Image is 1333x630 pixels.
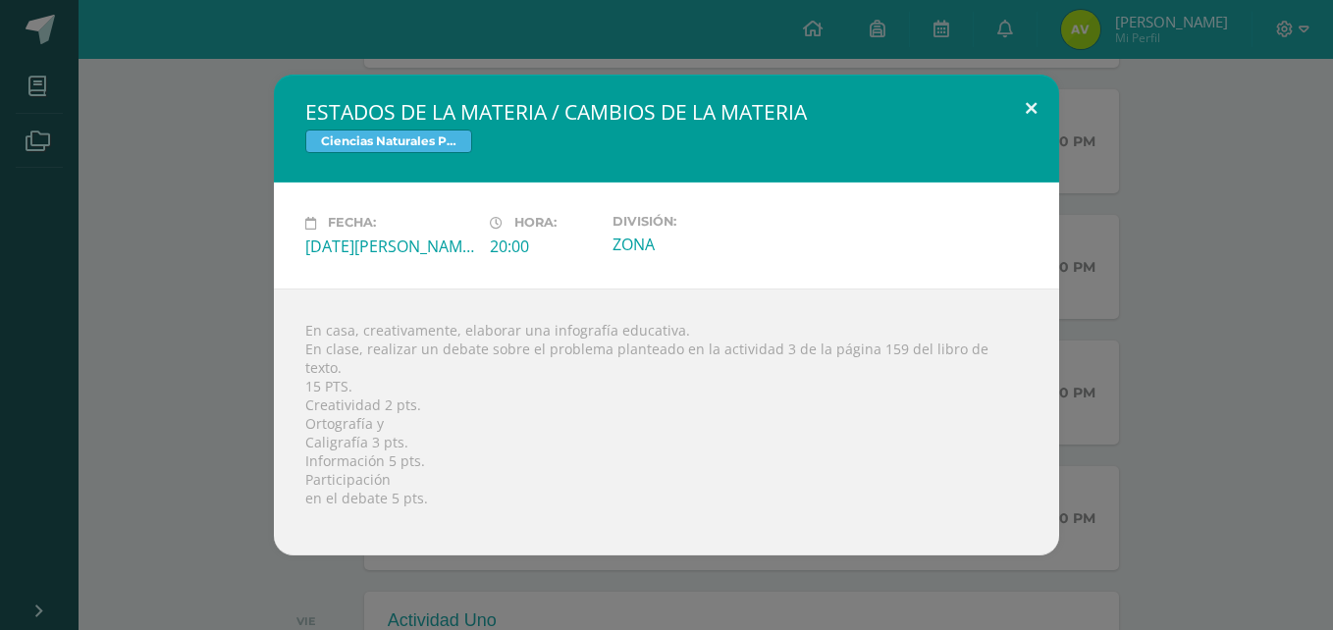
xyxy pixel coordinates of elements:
[613,214,781,229] label: División:
[490,236,597,257] div: 20:00
[514,216,557,231] span: Hora:
[1003,75,1059,141] button: Close (Esc)
[274,289,1059,555] div: En casa, creativamente, elaborar una infografía educativa. En clase, realizar un debate sobre el ...
[305,130,472,153] span: Ciencias Naturales Productividad y Desarrollo
[305,98,1028,126] h2: ESTADOS DE LA MATERIA / CAMBIOS DE LA MATERIA
[328,216,376,231] span: Fecha:
[305,236,474,257] div: [DATE][PERSON_NAME]
[613,234,781,255] div: ZONA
